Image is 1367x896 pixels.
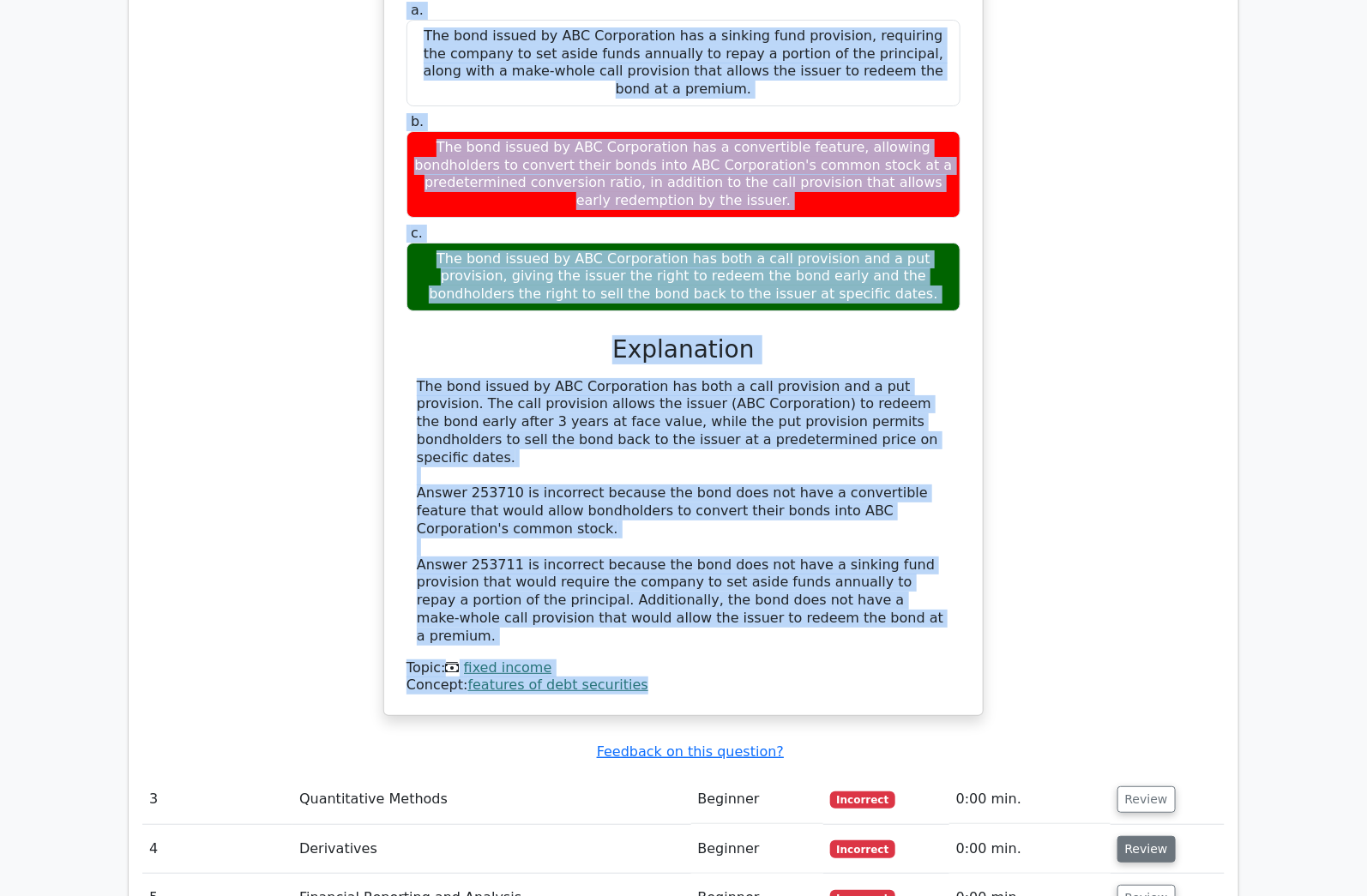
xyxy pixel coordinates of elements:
td: Quantitative Methods [292,775,690,824]
a: fixed income [464,659,552,676]
a: features of debt securities [468,677,648,693]
td: 4 [142,825,292,874]
span: a. [411,2,424,18]
td: Derivatives [292,825,690,874]
td: 0:00 min. [949,775,1111,824]
a: Feedback on this question? [597,743,784,760]
button: Review [1117,786,1176,813]
div: Topic: [406,659,961,677]
h3: Explanation [417,335,950,364]
span: c. [411,225,423,241]
div: The bond issued by ABC Corporation has both a call provision and a put provision, giving the issu... [406,243,961,311]
span: b. [411,113,424,129]
span: Incorrect [830,791,896,809]
div: The bond issued by ABC Corporation has a sinking fund provision, requiring the company to set asi... [406,20,961,106]
div: The bond issued by ABC Corporation has a convertible feature, allowing bondholders to convert the... [406,131,961,218]
button: Review [1117,836,1176,863]
div: The bond issued by ABC Corporation has both a call provision and a put provision. The call provis... [417,378,950,646]
td: Beginner [691,775,823,824]
td: Beginner [691,825,823,874]
td: 0:00 min. [949,825,1111,874]
span: Incorrect [830,840,896,857]
div: Concept: [406,677,961,695]
td: 3 [142,775,292,824]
